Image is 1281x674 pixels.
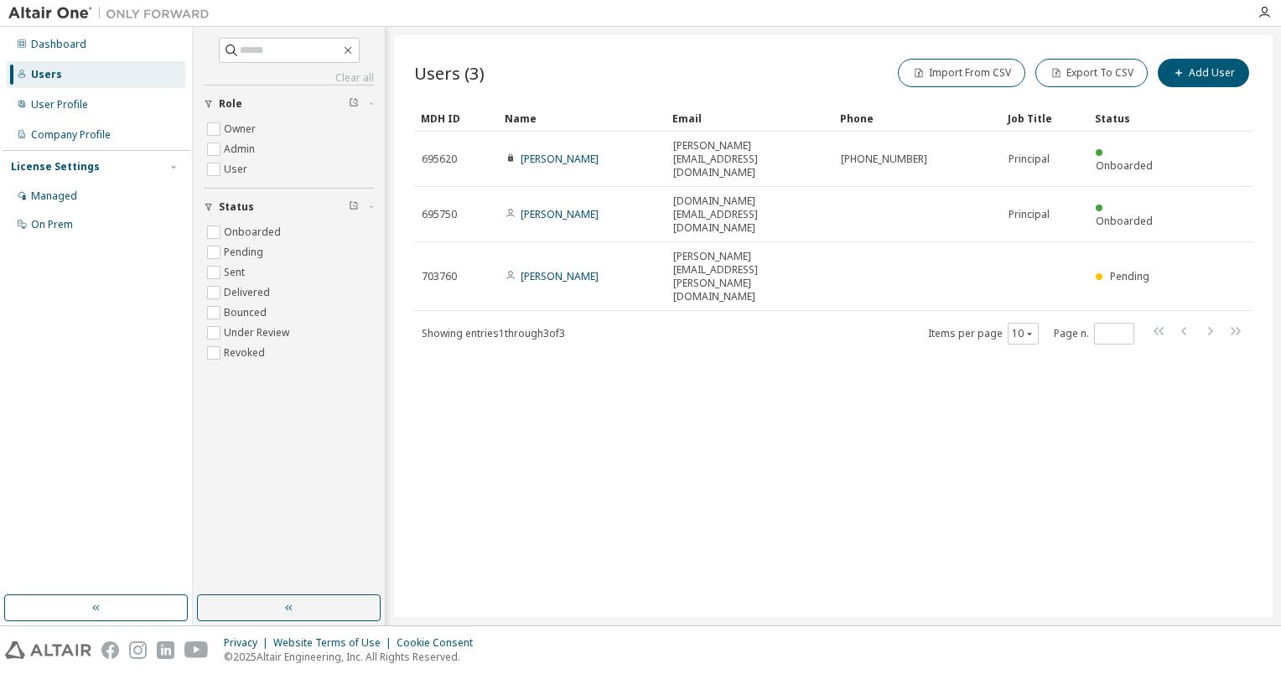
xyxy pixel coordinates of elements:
button: Export To CSV [1035,59,1148,87]
p: © 2025 Altair Engineering, Inc. All Rights Reserved. [224,650,483,664]
label: Onboarded [224,222,284,242]
span: Role [219,97,242,111]
div: Website Terms of Use [273,636,397,650]
div: Email [672,105,827,132]
label: Sent [224,262,248,283]
div: Status [1095,105,1165,132]
span: Pending [1110,269,1149,283]
label: User [224,159,251,179]
img: linkedin.svg [157,641,174,659]
div: Company Profile [31,128,111,142]
img: altair_logo.svg [5,641,91,659]
div: Privacy [224,636,273,650]
img: facebook.svg [101,641,119,659]
div: MDH ID [421,105,491,132]
button: Add User [1158,59,1249,87]
a: [PERSON_NAME] [521,207,599,221]
span: Showing entries 1 through 3 of 3 [422,326,565,340]
img: instagram.svg [129,641,147,659]
label: Pending [224,242,267,262]
button: Status [204,189,374,226]
span: Users (3) [414,61,485,85]
span: [PHONE_NUMBER] [841,153,927,166]
span: 695620 [422,153,457,166]
span: [PERSON_NAME][EMAIL_ADDRESS][DOMAIN_NAME] [673,139,826,179]
label: Owner [224,119,259,139]
div: User Profile [31,98,88,111]
div: Job Title [1008,105,1081,132]
span: Clear filter [349,200,359,214]
span: Onboarded [1096,158,1153,173]
span: Page n. [1054,323,1134,345]
a: Clear all [204,71,374,85]
span: Items per page [928,323,1039,345]
label: Delivered [224,283,273,303]
span: Principal [1009,153,1050,166]
button: Role [204,86,374,122]
span: Principal [1009,208,1050,221]
a: [PERSON_NAME] [521,269,599,283]
button: 10 [1012,327,1035,340]
span: Clear filter [349,97,359,111]
div: Managed [31,189,77,203]
span: [DOMAIN_NAME][EMAIL_ADDRESS][DOMAIN_NAME] [673,194,826,235]
span: 695750 [422,208,457,221]
div: Name [505,105,659,132]
label: Admin [224,139,258,159]
div: Phone [840,105,994,132]
div: On Prem [31,218,73,231]
span: 703760 [422,270,457,283]
label: Under Review [224,323,293,343]
span: Onboarded [1096,214,1153,228]
div: Users [31,68,62,81]
img: Altair One [8,5,218,22]
button: Import From CSV [898,59,1025,87]
a: [PERSON_NAME] [521,152,599,166]
span: Status [219,200,254,214]
div: Cookie Consent [397,636,483,650]
div: Dashboard [31,38,86,51]
img: youtube.svg [184,641,209,659]
label: Revoked [224,343,268,363]
label: Bounced [224,303,270,323]
span: [PERSON_NAME][EMAIL_ADDRESS][PERSON_NAME][DOMAIN_NAME] [673,250,826,303]
div: License Settings [11,160,100,174]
